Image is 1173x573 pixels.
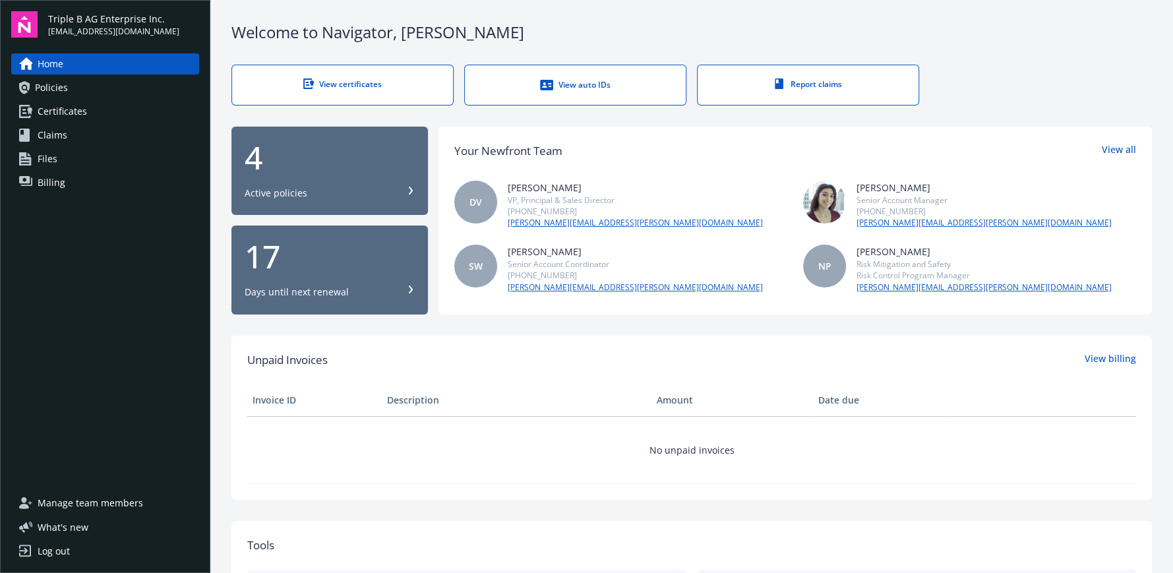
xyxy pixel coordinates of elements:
[38,172,65,193] span: Billing
[724,78,892,90] div: Report claims
[38,148,57,169] span: Files
[464,65,686,106] a: View auto IDs
[857,270,1112,281] div: Risk Control Program Manager
[382,384,651,416] th: Description
[48,26,179,38] span: [EMAIL_ADDRESS][DOMAIN_NAME]
[857,258,1112,270] div: Risk Mitigation and Safety
[245,286,349,299] div: Days until next renewal
[469,259,483,273] span: SW
[231,21,1152,44] div: Welcome to Navigator , [PERSON_NAME]
[508,282,763,293] a: [PERSON_NAME][EMAIL_ADDRESS][PERSON_NAME][DOMAIN_NAME]
[38,53,63,75] span: Home
[857,245,1112,258] div: [PERSON_NAME]
[11,53,199,75] a: Home
[11,101,199,122] a: Certificates
[508,217,763,229] a: [PERSON_NAME][EMAIL_ADDRESS][PERSON_NAME][DOMAIN_NAME]
[38,541,70,562] div: Log out
[857,282,1112,293] a: [PERSON_NAME][EMAIL_ADDRESS][PERSON_NAME][DOMAIN_NAME]
[11,125,199,146] a: Claims
[11,148,199,169] a: Files
[651,384,813,416] th: Amount
[231,127,428,216] button: 4Active policies
[11,520,109,534] button: What's new
[48,11,199,38] button: Triple B AG Enterprise Inc.[EMAIL_ADDRESS][DOMAIN_NAME]
[38,125,67,146] span: Claims
[35,77,68,98] span: Policies
[508,181,763,195] div: [PERSON_NAME]
[11,172,199,193] a: Billing
[454,142,562,160] div: Your Newfront Team
[818,259,831,273] span: NP
[491,78,659,92] div: View auto IDs
[857,195,1112,206] div: Senior Account Manager
[508,206,763,217] div: [PHONE_NUMBER]
[245,142,415,173] div: 4
[469,195,482,209] span: DV
[258,78,427,90] div: View certificates
[48,12,179,26] span: Triple B AG Enterprise Inc.
[508,258,763,270] div: Senior Account Coordinator
[231,226,428,315] button: 17Days until next renewal
[803,181,846,224] img: photo
[245,241,415,272] div: 17
[245,187,307,200] div: Active policies
[857,206,1112,217] div: [PHONE_NUMBER]
[697,65,919,106] a: Report claims
[508,195,763,206] div: VP, Principal & Sales Director
[11,77,199,98] a: Policies
[38,101,87,122] span: Certificates
[508,245,763,258] div: [PERSON_NAME]
[38,493,143,514] span: Manage team members
[857,181,1112,195] div: [PERSON_NAME]
[231,65,454,106] a: View certificates
[11,493,199,514] a: Manage team members
[38,520,88,534] span: What ' s new
[857,217,1112,229] a: [PERSON_NAME][EMAIL_ADDRESS][PERSON_NAME][DOMAIN_NAME]
[247,384,382,416] th: Invoice ID
[247,351,328,369] span: Unpaid Invoices
[1085,351,1136,369] a: View billing
[1102,142,1136,160] a: View all
[11,11,38,38] img: navigator-logo.svg
[813,384,947,416] th: Date due
[247,416,1136,483] td: No unpaid invoices
[247,537,1136,554] div: Tools
[508,270,763,281] div: [PHONE_NUMBER]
